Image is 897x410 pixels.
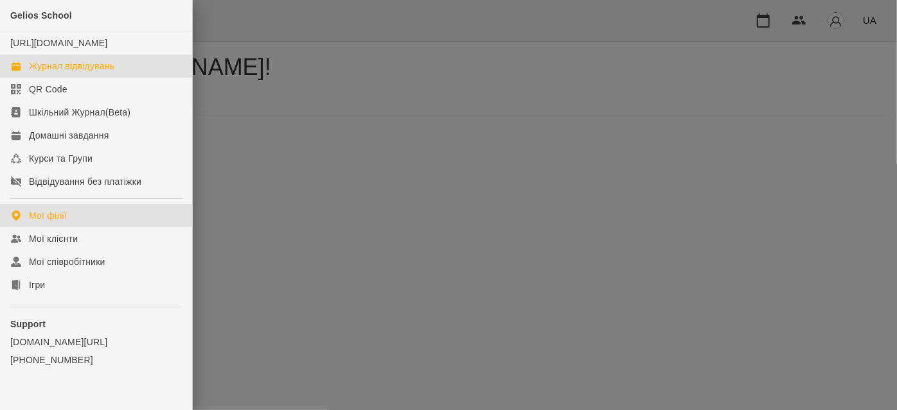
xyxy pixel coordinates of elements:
div: Ігри [29,278,45,291]
a: [URL][DOMAIN_NAME] [10,38,107,48]
div: Мої філії [29,209,67,222]
div: Домашні завдання [29,129,109,142]
a: [PHONE_NUMBER] [10,354,182,366]
a: [DOMAIN_NAME][URL] [10,336,182,348]
div: Відвідування без платіжки [29,175,141,188]
div: Курси та Групи [29,152,93,165]
div: Мої клієнти [29,232,78,245]
p: Support [10,318,182,330]
div: Шкільний Журнал(Beta) [29,106,130,119]
div: Мої співробітники [29,255,105,268]
div: QR Code [29,83,67,96]
div: Журнал відвідувань [29,60,114,73]
span: Gelios School [10,10,72,21]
